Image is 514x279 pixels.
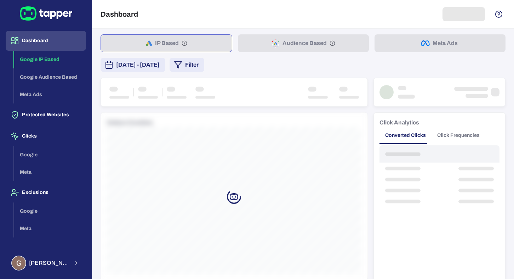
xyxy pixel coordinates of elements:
button: Exclusions [6,183,86,202]
span: [DATE] - [DATE] [116,61,160,69]
span: [PERSON_NAME] Lebelle [29,260,69,267]
button: Filter [170,58,204,72]
button: Converted Clicks [379,127,432,144]
button: Click Frequencies [432,127,485,144]
button: Clicks [6,126,86,146]
button: [DATE] - [DATE] [101,58,165,72]
button: Guillaume Lebelle[PERSON_NAME] Lebelle [6,253,86,273]
img: Guillaume Lebelle [12,256,25,270]
h6: Click Analytics [379,118,419,127]
button: Dashboard [6,31,86,51]
h5: Dashboard [101,10,138,18]
a: Clicks [6,133,86,139]
a: Exclusions [6,189,86,195]
a: Protected Websites [6,111,86,117]
a: Dashboard [6,37,86,43]
button: Protected Websites [6,105,86,125]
